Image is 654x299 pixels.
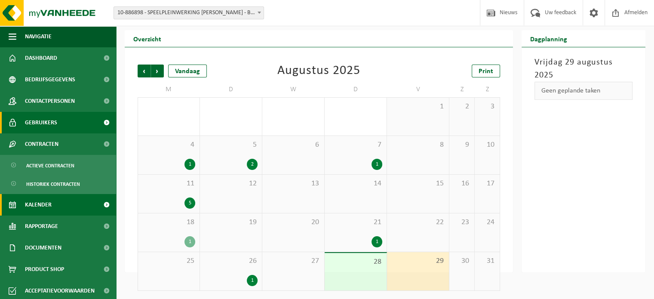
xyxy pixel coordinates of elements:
span: 21 [329,218,382,227]
div: 1 [372,236,382,247]
div: 1 [372,159,382,170]
span: 30 [454,256,470,266]
span: 19 [204,218,258,227]
span: Actieve contracten [26,157,74,174]
span: 16 [454,179,470,188]
span: 25 [142,256,195,266]
span: Product Shop [25,259,64,280]
span: 12 [204,179,258,188]
a: Actieve contracten [2,157,114,173]
td: D [200,82,262,97]
td: W [262,82,325,97]
span: Contracten [25,133,58,155]
span: 29 [391,256,445,266]
a: Print [472,65,500,77]
span: Rapportage [25,216,58,237]
span: Kalender [25,194,52,216]
div: Vandaag [168,65,207,77]
span: Print [479,68,493,75]
div: 1 [247,275,258,286]
div: 5 [184,197,195,209]
span: 7 [329,140,382,150]
span: Volgende [151,65,164,77]
span: 14 [329,179,382,188]
span: 9 [454,140,470,150]
span: Navigatie [25,26,52,47]
span: 24 [479,218,495,227]
span: 10 [479,140,495,150]
span: 1 [391,102,445,111]
span: 6 [267,140,320,150]
span: 5 [204,140,258,150]
span: Vorige [138,65,150,77]
span: Gebruikers [25,112,57,133]
h3: Vrijdag 29 augustus 2025 [534,56,633,82]
div: 2 [247,159,258,170]
span: 15 [391,179,445,188]
span: 28 [329,257,382,267]
span: 26 [204,256,258,266]
span: 20 [267,218,320,227]
span: 11 [142,179,195,188]
h2: Overzicht [125,30,170,47]
span: 4 [142,140,195,150]
td: M [138,82,200,97]
span: 27 [267,256,320,266]
span: 23 [454,218,470,227]
span: Historiek contracten [26,176,80,192]
span: 2 [454,102,470,111]
span: 10-886898 - SPEELPLEINWERKING BARTJE VZW - BEVEREN-WAAS [114,7,264,19]
span: 31 [479,256,495,266]
h2: Dagplanning [522,30,576,47]
span: 3 [479,102,495,111]
span: Contactpersonen [25,90,75,112]
div: 1 [184,236,195,247]
span: 18 [142,218,195,227]
td: D [325,82,387,97]
div: Augustus 2025 [277,65,360,77]
td: Z [475,82,500,97]
td: V [387,82,449,97]
span: Dashboard [25,47,57,69]
span: 13 [267,179,320,188]
a: Historiek contracten [2,176,114,192]
span: 8 [391,140,445,150]
span: Documenten [25,237,61,259]
div: Geen geplande taken [534,82,633,100]
span: 10-886898 - SPEELPLEINWERKING BARTJE VZW - BEVEREN-WAAS [114,6,264,19]
span: Bedrijfsgegevens [25,69,75,90]
span: 22 [391,218,445,227]
span: 17 [479,179,495,188]
div: 1 [184,159,195,170]
td: Z [449,82,475,97]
